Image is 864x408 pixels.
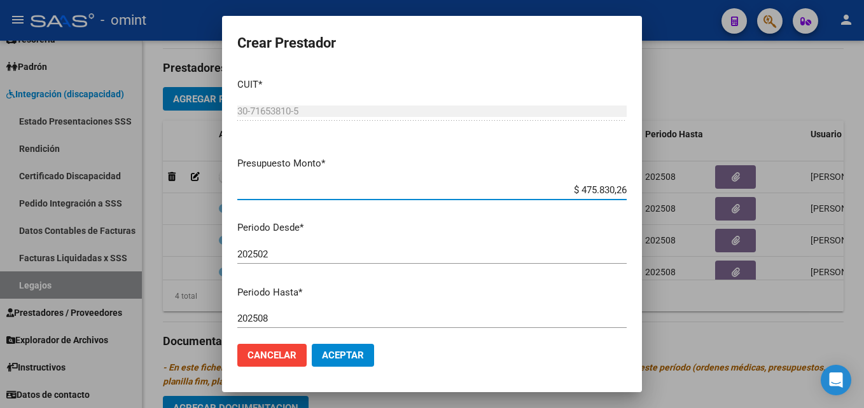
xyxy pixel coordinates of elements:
span: Cancelar [247,350,296,361]
span: Aceptar [322,350,364,361]
p: Periodo Hasta [237,285,627,300]
div: Open Intercom Messenger [821,365,851,395]
p: Periodo Desde [237,221,627,235]
p: CUIT [237,78,627,92]
button: Cancelar [237,344,307,367]
h2: Crear Prestador [237,31,627,55]
button: Aceptar [312,344,374,367]
p: Presupuesto Monto [237,156,627,171]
